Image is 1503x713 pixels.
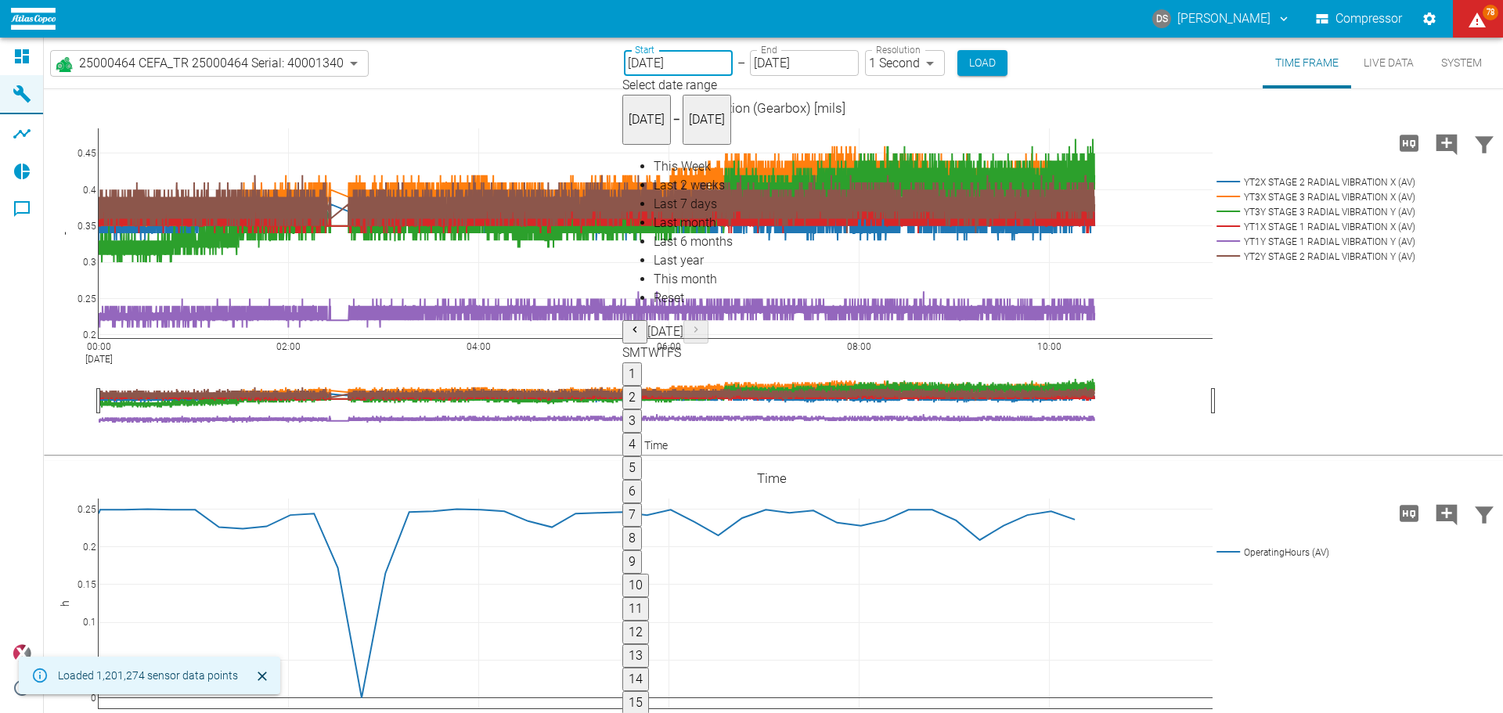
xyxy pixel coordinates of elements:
div: Last 7 days [654,195,733,214]
img: Xplore Logo [13,644,31,663]
h5: – [671,112,683,128]
span: Select date range [622,77,717,92]
span: [DATE] [647,324,683,339]
button: Compressor [1313,5,1406,33]
span: Last year [654,253,704,268]
div: Last 2 weeks [654,176,733,195]
button: daniel.schauer@atlascopco.com [1150,5,1293,33]
span: Saturday [674,345,681,360]
button: 3 [622,409,642,433]
button: Next month [683,320,708,344]
div: 1 Second [865,50,945,76]
button: Live Data [1351,38,1426,88]
button: 7 [622,503,642,527]
button: 6 [622,480,642,503]
label: Resolution [876,43,920,56]
button: Filter Chart Data [1465,123,1503,164]
span: Last month [654,215,716,230]
div: This Week [654,157,733,176]
button: Close [250,664,274,688]
img: logo [11,8,56,29]
button: Settings [1415,5,1444,33]
label: End [761,43,777,56]
span: Load high Res [1390,505,1428,520]
p: – [737,54,745,72]
span: This month [654,272,717,286]
div: Last 6 months [654,232,733,251]
div: Reset [654,289,733,308]
span: Load high Res [1390,135,1428,149]
button: 11 [622,597,649,621]
button: Load [957,50,1007,76]
button: Filter Chart Data [1465,493,1503,534]
span: [DATE] [629,112,665,127]
button: Time Frame [1263,38,1351,88]
input: MM/DD/YYYY [750,50,859,76]
a: 25000464 CEFA_TR 25000464 Serial: 40001340 [54,54,344,73]
button: System [1426,38,1497,88]
button: [DATE] [683,95,731,145]
span: Thursday [659,345,667,360]
button: Add comment [1428,123,1465,164]
label: Start [635,43,654,56]
span: Friday [667,345,674,360]
button: 9 [622,550,642,574]
span: Reset [654,290,684,305]
span: Last 6 months [654,234,733,249]
div: Loaded 1,201,274 sensor data points [58,661,238,690]
span: This Week [654,159,711,174]
input: MM/DD/YYYY [624,50,733,76]
button: [DATE] [622,95,671,145]
button: 5 [622,456,642,480]
span: Monday [629,345,640,360]
div: This month [654,270,733,289]
button: 4 [622,433,642,456]
div: DS [1152,9,1171,28]
span: Last 7 days [654,196,717,211]
button: 10 [622,574,649,597]
button: 14 [622,668,649,691]
button: Previous month [622,320,647,344]
span: 25000464 CEFA_TR 25000464 Serial: 40001340 [79,54,344,72]
button: 13 [622,644,649,668]
span: [DATE] [689,112,725,127]
span: 78 [1483,5,1498,20]
button: 12 [622,621,649,644]
button: 2 [622,386,642,409]
span: Sunday [622,345,629,360]
span: Wednesday [648,345,659,360]
span: Last 2 weeks [654,178,725,193]
button: Add comment [1428,493,1465,534]
div: Last month [654,214,733,232]
button: 8 [622,527,642,550]
button: 1 [622,362,642,386]
div: Last year [654,251,733,270]
span: Tuesday [640,345,648,360]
